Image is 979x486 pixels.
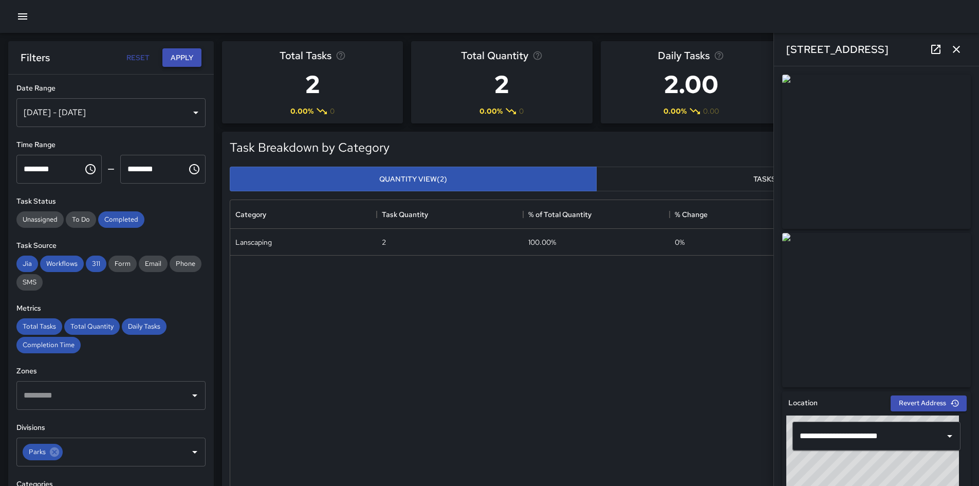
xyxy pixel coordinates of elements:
span: Total Quantity [64,322,120,331]
div: Workflows [40,256,84,272]
div: To Do [66,211,96,228]
span: Total Tasks [280,47,331,64]
button: Choose time, selected time is 11:59 PM [184,159,205,179]
h6: Metrics [16,303,206,314]
div: % of Total Quantity [523,200,670,229]
span: Completion Time [16,340,81,349]
span: 0 [519,106,524,116]
div: [DATE] - [DATE] [16,98,206,127]
div: 311 [86,256,106,272]
h6: Date Range [16,83,206,94]
span: 0.00 % [663,106,687,116]
div: Task Quantity [382,200,428,229]
span: Workflows [40,259,84,268]
div: SMS [16,274,43,291]
div: Completed [98,211,144,228]
h6: Task Status [16,196,206,207]
div: Task Quantity [377,200,523,229]
span: Total Quantity [461,47,528,64]
h6: Filters [21,49,50,66]
div: 100.00% [528,237,556,247]
span: Total Tasks [16,322,62,331]
div: % Change [670,200,816,229]
h6: Divisions [16,422,206,434]
span: 0.00 % [290,106,313,116]
div: Unassigned [16,211,64,228]
div: Parks [23,444,63,460]
div: Daily Tasks [122,318,167,335]
button: Reset [121,48,154,67]
h6: Time Range [16,139,206,151]
span: Parks [23,446,52,458]
span: Unassigned [16,215,64,224]
button: Apply [162,48,201,67]
div: Total Tasks [16,318,62,335]
button: Choose time, selected time is 12:00 AM [80,159,101,179]
h6: Zones [16,366,206,377]
h6: Task Source [16,240,206,251]
span: 311 [86,259,106,268]
svg: Average number of tasks per day in the selected period, compared to the previous period. [714,50,724,61]
span: SMS [16,278,43,286]
div: Phone [170,256,201,272]
div: % of Total Quantity [528,200,592,229]
span: 0.00 % [479,106,503,116]
span: Email [139,259,168,268]
span: Daily Tasks [658,47,710,64]
div: Category [235,200,266,229]
h3: 2 [280,64,346,105]
h3: 2.00 [658,64,725,105]
div: Total Quantity [64,318,120,335]
span: Completed [98,215,144,224]
span: Phone [170,259,201,268]
div: Lanscaping [235,237,272,247]
span: Daily Tasks [122,322,167,331]
div: Form [108,256,137,272]
span: Jia [16,259,38,268]
span: 0 [330,106,335,116]
button: Open [188,388,202,403]
button: Open [188,445,202,459]
span: To Do [66,215,96,224]
button: Quantity View(2) [230,167,597,192]
h5: Task Breakdown by Category [230,139,390,156]
div: % Change [675,200,708,229]
div: Completion Time [16,337,81,353]
div: Jia [16,256,38,272]
div: Category [230,200,377,229]
svg: Total number of tasks in the selected period, compared to the previous period. [336,50,346,61]
button: Tasks View(2) [596,167,963,192]
svg: Total task quantity in the selected period, compared to the previous period. [532,50,543,61]
span: 0.00 [703,106,719,116]
span: 0 % [675,237,685,247]
div: Email [139,256,168,272]
div: 2 [382,237,386,247]
span: Form [108,259,137,268]
h3: 2 [461,64,543,105]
